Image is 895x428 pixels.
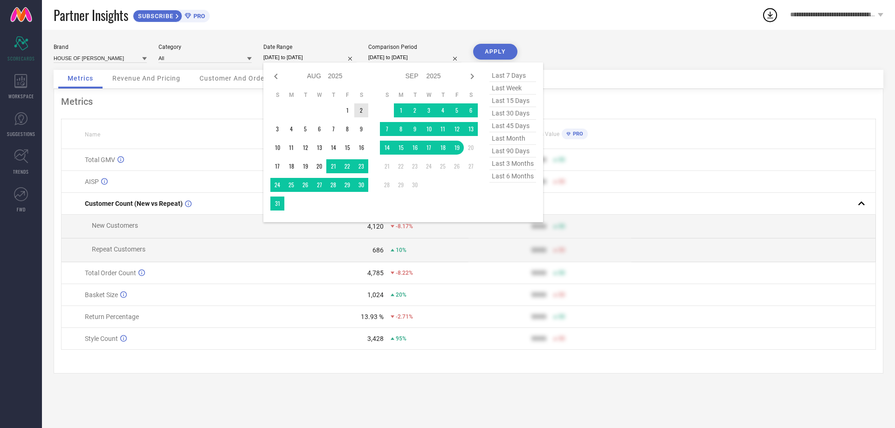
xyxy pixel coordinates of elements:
[8,93,34,100] span: WORKSPACE
[340,103,354,117] td: Fri Aug 01 2025
[326,159,340,173] td: Thu Aug 21 2025
[61,96,876,107] div: Metrics
[298,178,312,192] td: Tue Aug 26 2025
[394,159,408,173] td: Mon Sep 22 2025
[436,122,450,136] td: Thu Sep 11 2025
[450,103,464,117] td: Fri Sep 05 2025
[312,122,326,136] td: Wed Aug 06 2025
[531,291,546,299] div: 9999
[326,141,340,155] td: Thu Aug 14 2025
[367,291,384,299] div: 1,024
[85,335,118,342] span: Style Count
[270,178,284,192] td: Sun Aug 24 2025
[436,91,450,99] th: Thursday
[112,75,180,82] span: Revenue And Pricing
[354,159,368,173] td: Sat Aug 23 2025
[191,13,205,20] span: PRO
[422,122,436,136] td: Wed Sep 10 2025
[464,91,478,99] th: Saturday
[326,178,340,192] td: Thu Aug 28 2025
[298,91,312,99] th: Tuesday
[558,313,565,320] span: 50
[558,223,565,230] span: 50
[408,103,422,117] td: Tue Sep 02 2025
[270,141,284,155] td: Sun Aug 10 2025
[396,313,413,320] span: -2.71%
[85,313,139,320] span: Return Percentage
[489,69,536,82] span: last 7 days
[298,122,312,136] td: Tue Aug 05 2025
[354,103,368,117] td: Sat Aug 02 2025
[284,159,298,173] td: Mon Aug 18 2025
[422,159,436,173] td: Wed Sep 24 2025
[7,130,35,137] span: SUGGESTIONS
[85,131,100,138] span: Name
[85,291,118,299] span: Basket Size
[312,91,326,99] th: Wednesday
[85,178,99,185] span: AISP
[380,178,394,192] td: Sun Sep 28 2025
[284,122,298,136] td: Mon Aug 04 2025
[436,141,450,155] td: Thu Sep 18 2025
[133,13,176,20] span: SUBSCRIBE
[92,245,145,253] span: Repeat Customers
[368,53,461,62] input: Select comparison period
[354,122,368,136] td: Sat Aug 09 2025
[464,141,478,155] td: Sat Sep 20 2025
[531,223,546,230] div: 9999
[13,168,29,175] span: TRENDS
[450,141,464,155] td: Fri Sep 19 2025
[408,159,422,173] td: Tue Sep 23 2025
[558,292,565,298] span: 50
[270,122,284,136] td: Sun Aug 03 2025
[489,82,536,95] span: last week
[367,335,384,342] div: 3,428
[531,335,546,342] div: 9999
[85,156,115,163] span: Total GMV
[558,178,565,185] span: 50
[361,313,384,320] div: 13.93 %
[7,55,35,62] span: SCORECARDS
[489,145,536,157] span: last 90 days
[489,157,536,170] span: last 3 months
[558,270,565,276] span: 50
[396,247,406,253] span: 10%
[464,159,478,173] td: Sat Sep 27 2025
[312,141,326,155] td: Wed Aug 13 2025
[558,335,565,342] span: 50
[436,103,450,117] td: Thu Sep 04 2025
[380,122,394,136] td: Sun Sep 07 2025
[408,178,422,192] td: Tue Sep 30 2025
[422,141,436,155] td: Wed Sep 17 2025
[367,269,384,277] div: 4,785
[489,107,536,120] span: last 30 days
[489,170,536,183] span: last 6 months
[489,95,536,107] span: last 15 days
[270,71,282,82] div: Previous month
[68,75,93,82] span: Metrics
[473,44,517,60] button: APPLY
[394,122,408,136] td: Mon Sep 08 2025
[380,159,394,173] td: Sun Sep 21 2025
[531,246,546,254] div: 9999
[558,156,565,163] span: 50
[450,122,464,136] td: Fri Sep 12 2025
[340,122,354,136] td: Fri Aug 08 2025
[396,223,413,230] span: -8.17%
[54,6,128,25] span: Partner Insights
[312,159,326,173] td: Wed Aug 20 2025
[340,159,354,173] td: Fri Aug 22 2025
[284,91,298,99] th: Monday
[85,269,136,277] span: Total Order Count
[354,141,368,155] td: Sat Aug 16 2025
[408,141,422,155] td: Tue Sep 16 2025
[133,7,210,22] a: SUBSCRIBEPRO
[263,44,357,50] div: Date Range
[270,159,284,173] td: Sun Aug 17 2025
[408,122,422,136] td: Tue Sep 09 2025
[396,292,406,298] span: 20%
[284,141,298,155] td: Mon Aug 11 2025
[54,44,147,50] div: Brand
[367,223,384,230] div: 4,120
[396,270,413,276] span: -8.22%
